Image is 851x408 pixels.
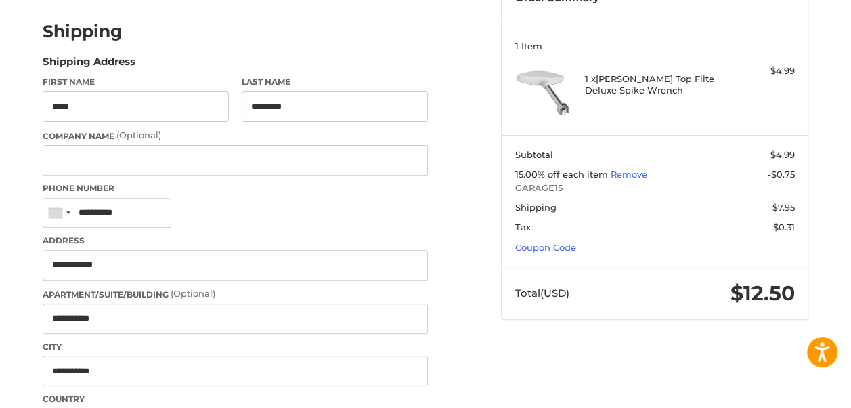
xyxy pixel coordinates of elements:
[43,54,135,76] legend: Shipping Address
[116,129,161,140] small: (Optional)
[515,149,553,160] span: Subtotal
[768,169,795,180] span: -$0.75
[611,169,647,180] a: Remove
[43,182,428,195] label: Phone Number
[43,76,229,88] label: First Name
[242,76,428,88] label: Last Name
[515,202,557,213] span: Shipping
[43,287,428,301] label: Apartment/Suite/Building
[43,234,428,247] label: Address
[171,288,215,299] small: (Optional)
[515,242,576,253] a: Coupon Code
[43,129,428,142] label: Company Name
[515,222,531,232] span: Tax
[43,393,428,405] label: Country
[515,287,569,300] span: Total (USD)
[515,41,795,52] h3: 1 Item
[43,21,123,42] h2: Shipping
[770,149,795,160] span: $4.99
[515,182,795,195] span: GARAGE15
[585,73,722,96] h4: 1 x [PERSON_NAME] Top Flite Deluxe Spike Wrench
[515,169,611,180] span: 15.00% off each item
[773,222,795,232] span: $0.31
[724,64,794,78] div: $4.99
[43,341,428,353] label: City
[730,281,795,306] span: $12.50
[772,202,795,213] span: $7.95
